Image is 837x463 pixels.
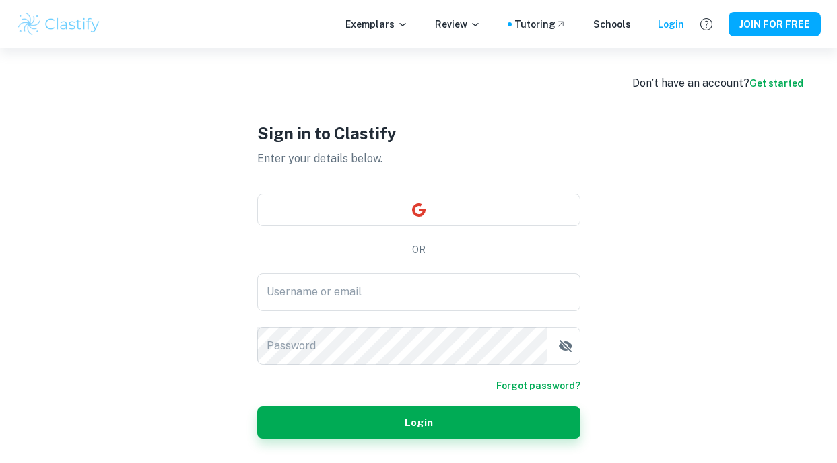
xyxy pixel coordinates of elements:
p: OR [412,242,426,257]
p: Enter your details below. [257,151,580,167]
p: Review [435,17,481,32]
div: Don’t have an account? [632,75,803,92]
a: Forgot password? [496,378,580,393]
img: Clastify logo [16,11,102,38]
a: Get started [749,78,803,89]
a: Schools [593,17,631,32]
button: JOIN FOR FREE [729,12,821,36]
h1: Sign in to Clastify [257,121,580,145]
a: Login [658,17,684,32]
p: Exemplars [345,17,408,32]
button: Help and Feedback [695,13,718,36]
a: Tutoring [514,17,566,32]
button: Login [257,406,580,439]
